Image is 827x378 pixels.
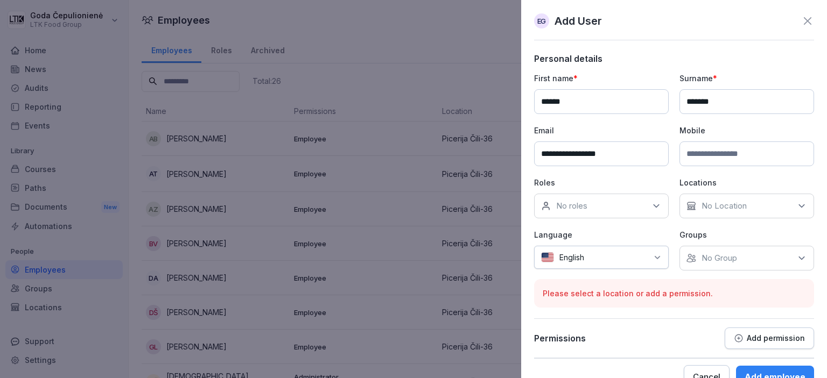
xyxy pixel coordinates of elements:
[534,73,669,84] p: First name
[534,13,549,28] div: EG
[702,253,737,263] p: No Group
[679,177,814,188] p: Locations
[747,334,805,343] p: Add permission
[543,288,805,299] p: Please select a location or add a permission.
[541,252,554,262] img: us.svg
[725,327,814,349] button: Add permission
[534,125,669,136] p: Email
[555,13,602,29] p: Add User
[534,333,586,344] p: Permissions
[534,53,814,64] p: Personal details
[679,125,814,136] p: Mobile
[679,229,814,240] p: Groups
[679,73,814,84] p: Surname
[556,201,587,211] p: No roles
[534,177,669,188] p: Roles
[702,201,747,211] p: No Location
[534,246,669,269] div: English
[534,229,669,240] p: Language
